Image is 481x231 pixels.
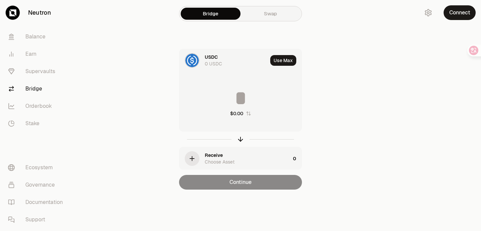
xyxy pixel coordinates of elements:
[3,211,72,228] a: Support
[3,45,72,63] a: Earn
[185,54,199,67] img: USDC Logo
[3,97,72,115] a: Orderbook
[3,63,72,80] a: Supervaults
[444,5,476,20] button: Connect
[3,28,72,45] a: Balance
[230,110,243,117] div: $0.00
[205,152,223,159] div: Receive
[181,8,240,20] a: Bridge
[3,194,72,211] a: Documentation
[3,159,72,176] a: Ecosystem
[205,159,234,165] div: Choose Asset
[3,80,72,97] a: Bridge
[205,60,222,67] div: 0 USDC
[179,147,302,170] button: ReceiveChoose Asset0
[270,55,296,66] button: Use Max
[3,176,72,194] a: Governance
[205,54,218,60] div: USDC
[230,110,251,117] button: $0.00
[293,147,302,170] div: 0
[240,8,300,20] a: Swap
[179,147,290,170] div: ReceiveChoose Asset
[179,49,268,72] div: USDC LogoUSDC0 USDC
[3,115,72,132] a: Stake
